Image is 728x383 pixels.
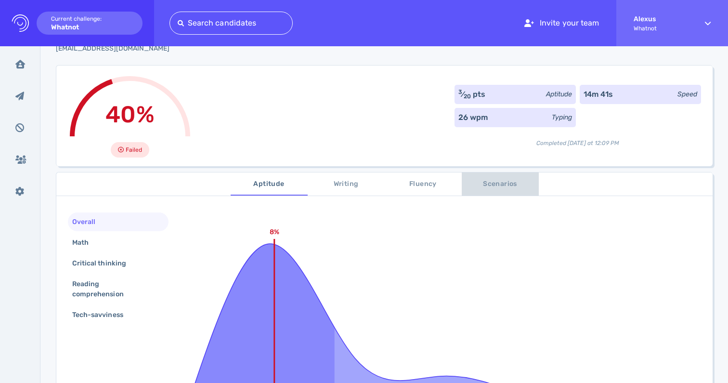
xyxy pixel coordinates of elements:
[313,178,379,190] span: Writing
[105,101,154,128] span: 40%
[468,178,533,190] span: Scenarios
[56,43,197,53] div: Click to copy the email address
[126,144,142,156] span: Failed
[546,89,572,99] div: Aptitude
[464,93,471,100] sub: 20
[458,89,485,100] div: ⁄ pts
[70,308,135,322] div: Tech-savviness
[236,178,302,190] span: Aptitude
[552,112,572,122] div: Typing
[70,277,158,301] div: Reading comprehension
[458,112,488,123] div: 26 wpm
[70,236,100,250] div: Math
[390,178,456,190] span: Fluency
[677,89,697,99] div: Speed
[270,228,279,236] text: 8%
[584,89,613,100] div: 14m 41s
[634,15,688,23] strong: Alexus
[634,25,688,32] span: Whatnot
[70,215,107,229] div: Overall
[455,131,701,147] div: Completed [DATE] at 12:09 PM
[458,89,462,95] sup: 3
[70,256,138,270] div: Critical thinking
